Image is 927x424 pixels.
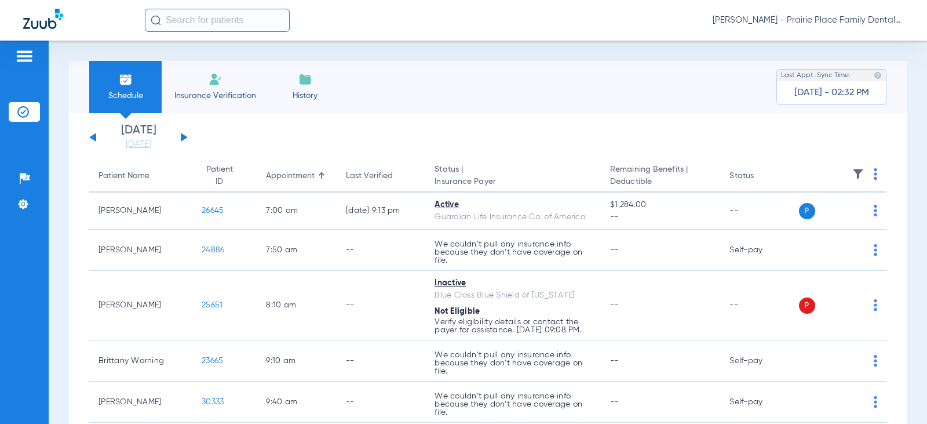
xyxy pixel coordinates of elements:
td: Self-pay [720,382,798,423]
span: -- [610,301,619,309]
div: Appointment [266,170,315,182]
img: group-dot-blue.svg [874,299,877,311]
td: [DATE] 9:13 PM [337,193,425,230]
span: Insurance Verification [170,90,260,102]
td: -- [720,193,798,230]
p: We couldn’t pull any insurance info because they don’t have coverage on file. [435,392,592,416]
th: Status | [425,160,601,193]
td: -- [337,230,425,271]
img: filter.svg [852,168,864,180]
div: Patient ID [202,164,247,188]
div: Patient Name [98,170,149,182]
img: group-dot-blue.svg [874,168,877,180]
span: Insurance Payer [435,176,592,188]
span: Not Eligible [435,307,480,316]
span: [PERSON_NAME] - Prairie Place Family Dental [713,15,904,26]
td: -- [720,271,798,340]
td: [PERSON_NAME] [89,382,192,423]
img: last sync help info [874,71,882,79]
td: -- [337,271,425,340]
span: [DATE] - 02:32 PM [794,87,869,99]
a: [DATE] [104,139,173,150]
img: hamburger-icon [15,49,34,63]
td: Brittany Warning [89,340,192,382]
img: Zuub Logo [23,9,63,29]
div: Active [435,199,592,211]
th: Status [720,160,798,193]
img: group-dot-blue.svg [874,355,877,367]
span: 26645 [202,206,224,215]
td: [PERSON_NAME] [89,271,192,340]
td: 9:10 AM [257,340,337,382]
img: History [298,73,312,86]
span: 24886 [202,246,224,254]
div: Patient ID [202,164,237,188]
td: 7:50 AM [257,230,337,271]
li: [DATE] [104,125,173,150]
p: We couldn’t pull any insurance info because they don’t have coverage on file. [435,351,592,375]
img: Search Icon [151,15,161,26]
div: Appointment [266,170,327,182]
th: Remaining Benefits | [601,160,720,193]
span: -- [610,398,619,406]
span: 23665 [202,357,223,365]
img: Schedule [119,73,133,86]
div: Last Verified [346,170,416,182]
span: $1,284.00 [610,199,711,211]
span: 25651 [202,301,222,309]
div: Inactive [435,277,592,289]
p: We couldn’t pull any insurance info because they don’t have coverage on file. [435,240,592,264]
span: -- [610,246,619,254]
span: P [799,298,815,314]
td: 9:40 AM [257,382,337,423]
img: group-dot-blue.svg [874,244,877,256]
span: Schedule [98,90,153,102]
span: Deductible [610,176,711,188]
td: [PERSON_NAME] [89,230,192,271]
td: -- [337,382,425,423]
img: group-dot-blue.svg [874,396,877,408]
div: Guardian Life Insurance Co. of America [435,211,592,223]
td: 7:00 AM [257,193,337,230]
td: Self-pay [720,230,798,271]
div: Last Verified [346,170,393,182]
span: -- [610,211,711,223]
td: 8:10 AM [257,271,337,340]
span: -- [610,357,619,365]
img: group-dot-blue.svg [874,205,877,216]
img: Manual Insurance Verification [209,73,222,86]
div: Patient Name [98,170,183,182]
td: Self-pay [720,340,798,382]
p: Verify eligibility details or contact the payer for assistance. [DATE] 09:08 PM. [435,318,592,334]
td: [PERSON_NAME] [89,193,192,230]
span: 30333 [202,398,224,406]
span: Last Appt. Sync Time: [781,70,851,81]
td: -- [337,340,425,382]
div: Blue Cross Blue Shield of [US_STATE] [435,289,592,302]
span: P [799,203,815,219]
input: Search for patients [145,9,290,32]
span: History [278,90,333,102]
